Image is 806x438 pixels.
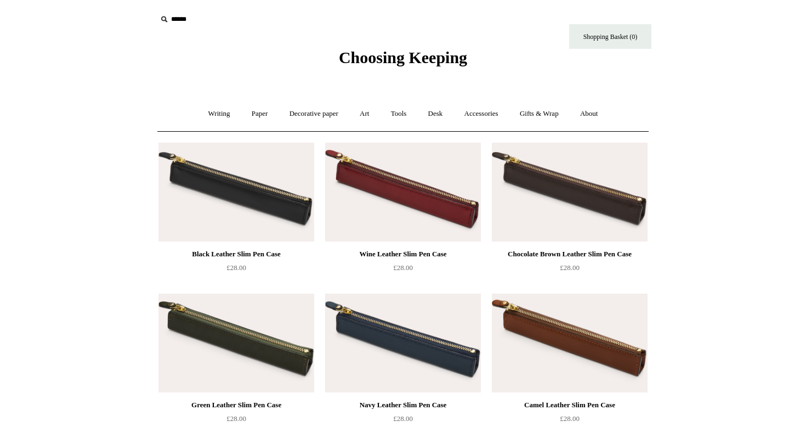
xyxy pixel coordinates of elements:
div: Wine Leather Slim Pen Case [328,248,478,261]
div: Chocolate Brown Leather Slim Pen Case [495,248,645,261]
img: Wine Leather Slim Pen Case [325,143,481,242]
span: £28.00 [226,414,246,423]
a: Wine Leather Slim Pen Case £28.00 [325,248,481,293]
img: Green Leather Slim Pen Case [158,294,314,392]
a: Chocolate Brown Leather Slim Pen Case £28.00 [492,248,648,293]
a: Shopping Basket (0) [569,24,651,49]
a: Gifts & Wrap [510,99,569,128]
span: £28.00 [393,414,413,423]
a: Choosing Keeping [339,57,467,65]
a: Writing [198,99,240,128]
img: Chocolate Brown Leather Slim Pen Case [492,143,648,242]
a: Green Leather Slim Pen Case Green Leather Slim Pen Case [158,294,314,392]
div: Camel Leather Slim Pen Case [495,398,645,412]
a: Navy Leather Slim Pen Case Navy Leather Slim Pen Case [325,294,481,392]
img: Camel Leather Slim Pen Case [492,294,648,392]
a: Desk [418,99,453,128]
span: £28.00 [560,263,580,272]
img: Black Leather Slim Pen Case [158,143,314,242]
a: Paper [242,99,278,128]
span: £28.00 [226,263,246,272]
div: Green Leather Slim Pen Case [161,398,311,412]
a: Black Leather Slim Pen Case Black Leather Slim Pen Case [158,143,314,242]
div: Black Leather Slim Pen Case [161,248,311,261]
a: Camel Leather Slim Pen Case Camel Leather Slim Pen Case [492,294,648,392]
div: Navy Leather Slim Pen Case [328,398,478,412]
span: £28.00 [393,263,413,272]
a: Tools [381,99,417,128]
a: Wine Leather Slim Pen Case Wine Leather Slim Pen Case [325,143,481,242]
a: Black Leather Slim Pen Case £28.00 [158,248,314,293]
a: Accessories [455,99,508,128]
span: Choosing Keeping [339,48,467,66]
img: Navy Leather Slim Pen Case [325,294,481,392]
a: Decorative paper [280,99,348,128]
a: Chocolate Brown Leather Slim Pen Case Chocolate Brown Leather Slim Pen Case [492,143,648,242]
a: Art [350,99,379,128]
a: About [570,99,608,128]
span: £28.00 [560,414,580,423]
